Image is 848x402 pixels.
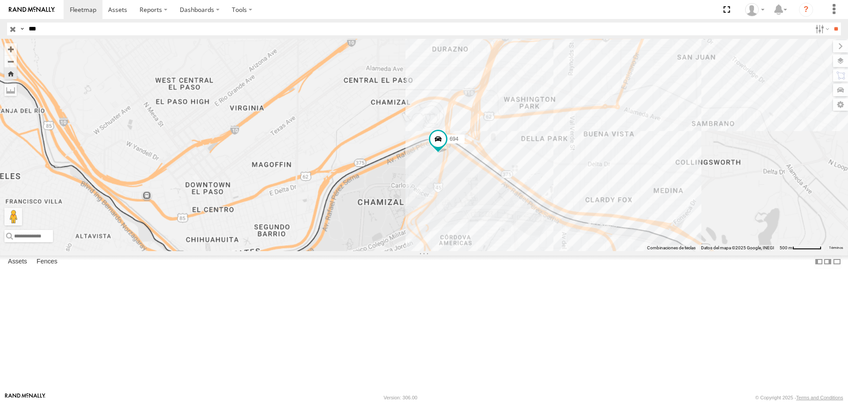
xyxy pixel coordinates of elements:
div: © Copyright 2025 - [755,395,843,400]
a: Términos (se abre en una nueva pestaña) [829,246,843,249]
button: Zoom Home [4,68,17,79]
label: Map Settings [833,98,848,111]
label: Fences [32,256,62,268]
button: Escala del mapa: 500 m por 62 píxeles [777,245,824,251]
label: Search Filter Options [812,23,831,35]
label: Assets [4,256,31,268]
i: ? [799,3,813,17]
button: Zoom out [4,55,17,68]
div: MANUEL HERNANDEZ [742,3,768,16]
label: Dock Summary Table to the Left [814,255,823,268]
label: Measure [4,84,17,96]
button: Zoom in [4,43,17,55]
label: Hide Summary Table [833,255,841,268]
span: Datos del mapa ©2025 Google, INEGI [701,245,774,250]
img: rand-logo.svg [9,7,55,13]
div: Version: 306.00 [384,395,417,400]
a: Terms and Conditions [796,395,843,400]
label: Search Query [19,23,26,35]
button: Arrastra al hombrecito al mapa para abrir Street View [4,208,22,225]
label: Dock Summary Table to the Right [823,255,832,268]
button: Combinaciones de teclas [647,245,696,251]
a: Visit our Website [5,393,45,402]
span: 694 [450,136,458,142]
span: 500 m [780,245,792,250]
